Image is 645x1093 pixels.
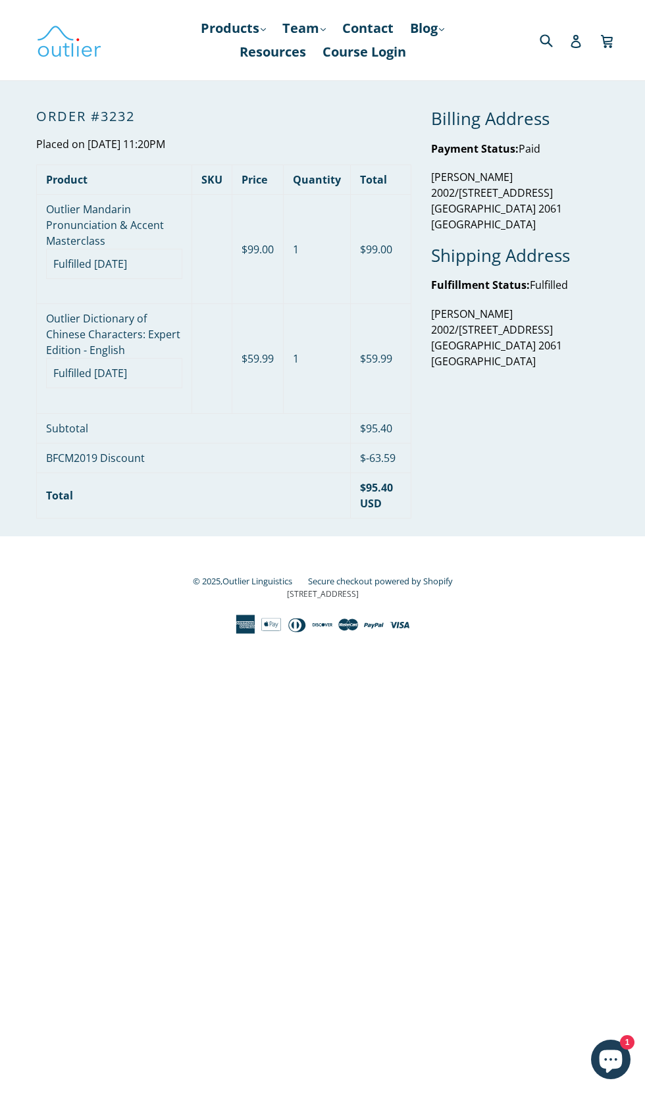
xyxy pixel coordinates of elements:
[37,443,351,472] td: BFCM2019 Discount
[431,141,609,157] p: Paid
[36,21,102,59] img: Outlier Linguistics
[284,304,351,414] td: 1
[360,480,393,511] strong: $95.40 USD
[403,16,451,40] a: Blog
[232,304,284,414] td: $59.99
[316,40,413,64] a: Course Login
[351,165,411,194] th: Total
[336,16,400,40] a: Contact
[351,304,411,414] td: $59.99
[431,109,609,129] h3: Billing Address
[233,40,313,64] a: Resources
[308,575,453,587] a: Secure checkout powered by Shopify
[46,249,182,279] div: Fulfilled [DATE]
[36,109,411,124] h2: Order #3232
[431,169,609,232] p: [PERSON_NAME] 2002/[STREET_ADDRESS] [GEOGRAPHIC_DATA] 2061 [GEOGRAPHIC_DATA]
[194,16,272,40] a: Products
[36,136,411,152] p: Placed on [DATE] 11:20PM
[587,1040,634,1082] inbox-online-store-chat: Shopify online store chat
[232,194,284,304] td: $99.00
[351,443,411,472] td: $-63.59
[192,165,232,194] th: SKU
[37,165,192,194] th: Product
[351,194,411,304] td: $99.00
[276,16,332,40] a: Team
[431,277,609,293] p: Fulfilled
[431,278,530,292] strong: Fulfillment Status:
[431,306,609,369] p: [PERSON_NAME] 2002/[STREET_ADDRESS] [GEOGRAPHIC_DATA] 2061 [GEOGRAPHIC_DATA]
[351,413,411,443] td: $95.40
[46,311,180,357] a: Outlier Dictionary of Chinese Characters: Expert Edition - English
[37,413,351,443] td: Subtotal
[36,588,609,600] p: [STREET_ADDRESS]
[431,245,609,266] h3: Shipping Address
[46,488,73,503] strong: Total
[431,141,519,156] strong: Payment Status:
[536,26,573,53] input: Search
[284,194,351,304] td: 1
[232,165,284,194] th: Price
[193,575,305,587] small: © 2025,
[222,575,292,587] a: Outlier Linguistics
[284,165,351,194] th: Quantity
[46,202,164,248] a: Outlier Mandarin Pronunciation & Accent Masterclass
[46,358,182,388] div: Fulfilled [DATE]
